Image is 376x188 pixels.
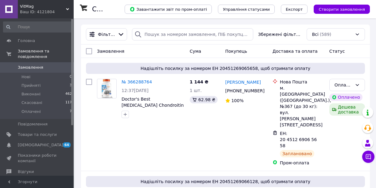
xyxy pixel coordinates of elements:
[223,7,270,12] span: Управління статусами
[65,100,72,106] span: 117
[18,48,74,59] span: Замовлення та повідомлення
[92,6,154,13] h1: Список замовлень
[308,6,370,11] a: Створити замовлення
[281,5,308,14] button: Експорт
[63,142,71,148] span: 64
[18,142,63,148] span: [DEMOGRAPHIC_DATA]
[258,31,302,37] span: Збережені фільтри:
[3,21,72,33] input: Пошук
[218,5,275,14] button: Управління статусами
[88,65,362,71] span: Надішліть посилку за номером ЕН 20451269065658, щоб отримати оплату
[18,153,57,164] span: Показники роботи компанії
[329,49,345,54] span: Статус
[20,9,74,15] div: Ваш ID: 4121804
[286,7,303,12] span: Експорт
[18,65,43,70] span: Замовлення
[101,79,113,98] img: Фото товару
[335,82,352,88] div: Оплачено
[97,49,124,54] span: Замовлення
[18,132,57,137] span: Товари та послуги
[18,169,34,175] span: Відгуки
[130,6,207,12] span: Завантажити звіт по пром-оплаті
[314,5,370,14] button: Створити замовлення
[362,151,374,163] button: Чат з покупцем
[280,79,324,85] div: Нова Пошта
[280,160,324,166] div: Пром-оплата
[70,109,72,114] span: 7
[122,88,149,93] span: 12:37[DATE]
[319,7,365,12] span: Створити замовлення
[329,103,365,116] div: Дешева доставка
[98,31,115,37] span: Фільтри
[225,49,247,54] span: Покупець
[88,178,362,185] span: Надішліть посилку за номером ЕН 20451269066128, щоб отримати оплату
[122,79,152,84] a: № 366288764
[21,91,41,97] span: Виконані
[225,79,261,85] a: [PERSON_NAME]
[280,150,315,157] div: Заплановано
[18,121,48,127] span: Повідомлення
[312,31,318,37] span: Всі
[21,83,41,88] span: Прийняті
[122,97,184,114] a: Doctor's Best [MEDICAL_DATA] Chondroitin MSM 240 капсул
[224,86,263,95] div: [PHONE_NUMBER]
[231,98,244,103] span: 100%
[190,96,218,103] div: 62.98 ₴
[97,79,117,98] a: Фото товару
[273,49,318,54] span: Доставка та оплата
[20,4,66,9] span: VitMag
[190,88,202,93] span: 1 шт.
[21,109,41,114] span: Оплачені
[320,32,331,37] span: (589)
[21,100,42,106] span: Скасовані
[190,79,208,84] span: 1 144 ₴
[190,49,201,54] span: Cума
[280,131,317,148] span: ЕН: 20 4512 6906 5658
[65,91,72,97] span: 462
[18,38,35,44] span: Головна
[70,74,72,80] span: 0
[280,85,324,128] div: м. [GEOGRAPHIC_DATA] ([GEOGRAPHIC_DATA].), №367 (до 30 кг): вул. [PERSON_NAME][STREET_ADDRESS]
[125,5,212,14] button: Завантажити звіт по пром-оплаті
[132,28,253,40] input: Пошук за номером замовлення, ПІБ покупця, номером телефону, Email, номером накладної
[70,83,72,88] span: 3
[329,94,362,101] div: Оплачено
[21,74,30,80] span: Нові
